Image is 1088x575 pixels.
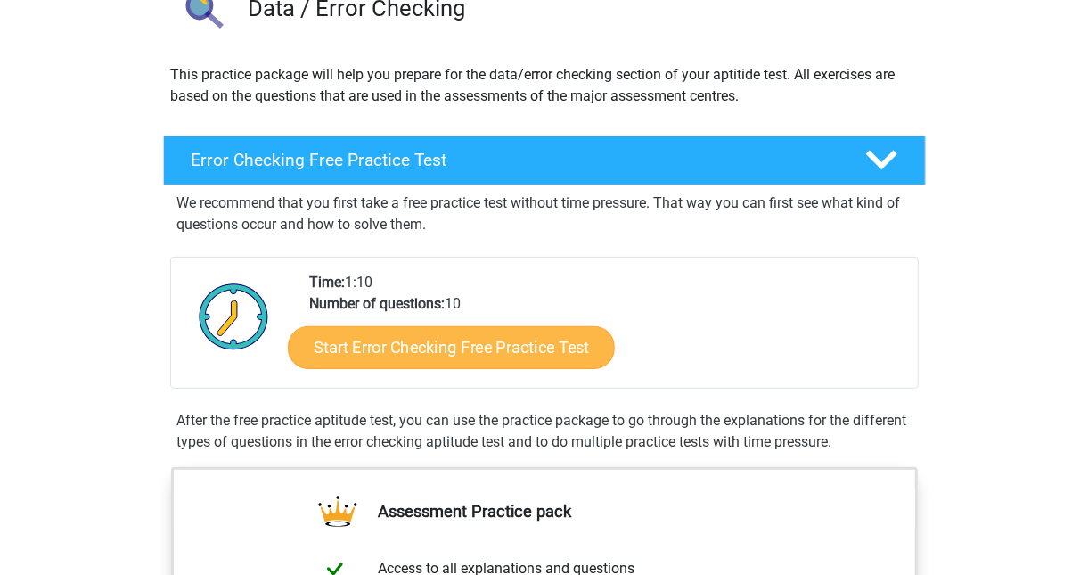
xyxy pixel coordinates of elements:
[177,193,912,235] p: We recommend that you first take a free practice test without time pressure. That way you can fir...
[171,64,918,107] p: This practice package will help you prepare for the data/error checking section of your aptitide ...
[309,295,445,312] b: Number of questions:
[170,410,919,453] div: After the free practice aptitude test, you can use the practice package to go through the explana...
[189,272,279,361] img: Clock
[288,326,615,369] a: Start Error Checking Free Practice Test
[192,150,837,170] h4: Error Checking Free Practice Test
[296,272,917,388] div: 1:10 10
[309,274,345,291] b: Time:
[156,136,933,185] a: Error Checking Free Practice Test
